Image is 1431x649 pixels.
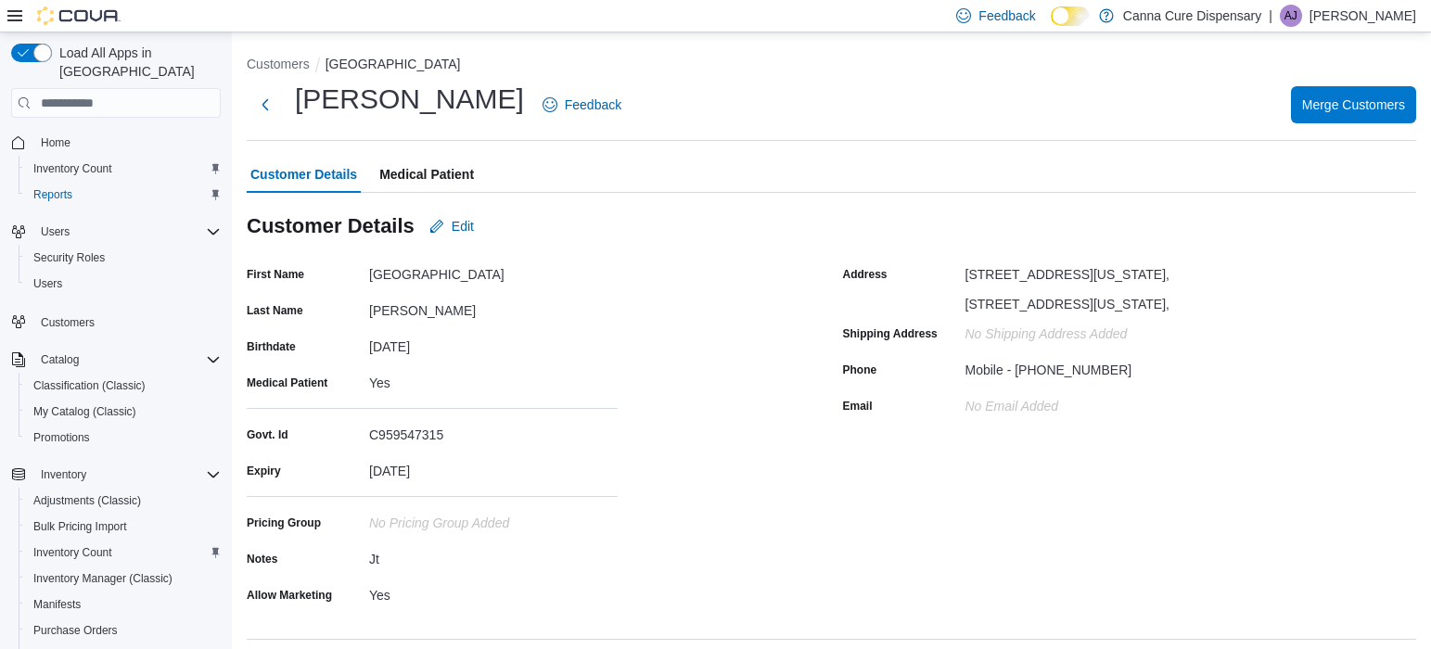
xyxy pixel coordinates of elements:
span: Users [33,276,62,291]
span: Bulk Pricing Import [33,519,127,534]
div: [DATE] [369,456,618,478]
span: Customer Details [250,156,357,193]
p: | [1269,5,1272,27]
button: Promotions [19,425,228,451]
div: Yes [369,368,618,390]
p: Canna Cure Dispensary [1123,5,1261,27]
div: [PERSON_NAME] [369,296,618,318]
a: Bulk Pricing Import [26,515,134,538]
a: My Catalog (Classic) [26,401,144,423]
span: Edit [452,217,474,235]
a: Customers [33,312,102,334]
label: Phone [843,363,877,377]
button: Catalog [4,347,228,373]
label: Last Name [247,303,303,318]
span: Users [33,221,221,243]
label: Pricing Group [247,515,321,530]
label: Notes [247,552,277,566]
nav: An example of EuiBreadcrumbs [247,55,1416,77]
button: Users [33,221,77,243]
span: Classification (Classic) [26,375,221,397]
button: Security Roles [19,245,228,271]
button: Inventory [33,464,94,486]
div: Angie Johnson [1280,5,1302,27]
span: Inventory Count [33,545,112,560]
span: Users [41,224,70,239]
a: Reports [26,184,80,206]
span: Medical Patient [379,156,474,193]
button: Inventory Count [19,156,228,182]
label: Birthdate [247,339,296,354]
div: No Pricing Group Added [369,508,618,530]
span: Manifests [33,597,81,612]
span: Inventory [33,464,221,486]
button: Edit [422,208,481,245]
span: Manifests [26,593,221,616]
button: Users [19,271,228,297]
span: Customers [41,315,95,330]
a: Security Roles [26,247,112,269]
span: Inventory Count [26,158,221,180]
span: Security Roles [33,250,105,265]
span: Load All Apps in [GEOGRAPHIC_DATA] [52,44,221,81]
h1: [PERSON_NAME] [295,81,524,118]
span: Reports [33,187,72,202]
div: Jt [369,544,618,566]
div: C959547315 [369,420,618,442]
div: [STREET_ADDRESS][US_STATE], [965,260,1169,282]
span: Purchase Orders [26,619,221,642]
label: Medical Patient [247,375,327,390]
a: Home [33,132,78,154]
button: Customers [4,308,228,335]
span: Security Roles [26,247,221,269]
button: Customers [247,57,310,71]
span: Customers [33,310,221,333]
div: [DATE] [369,332,618,354]
a: Adjustments (Classic) [26,490,148,512]
button: My Catalog (Classic) [19,399,228,425]
span: Users [26,273,221,295]
a: Purchase Orders [26,619,125,642]
span: Home [41,135,70,150]
span: Inventory Manager (Classic) [26,567,221,590]
button: [GEOGRAPHIC_DATA] [326,57,461,71]
label: First Name [247,267,304,282]
label: Govt. Id [247,427,288,442]
span: Adjustments (Classic) [33,493,141,508]
span: Feedback [565,95,621,114]
div: No Shipping Address added [965,319,1214,341]
span: My Catalog (Classic) [26,401,221,423]
button: Inventory Manager (Classic) [19,566,228,592]
label: Expiry [247,464,281,478]
a: Inventory Manager (Classic) [26,567,180,590]
p: [PERSON_NAME] [1310,5,1416,27]
button: Manifests [19,592,228,617]
span: Inventory Manager (Classic) [33,571,172,586]
button: Adjustments (Classic) [19,488,228,514]
label: Address [843,267,888,282]
a: Users [26,273,70,295]
a: Inventory Count [26,541,120,564]
span: Promotions [26,426,221,449]
span: Feedback [978,6,1035,25]
span: Dark Mode [1051,26,1052,27]
span: Merge Customers [1302,95,1405,114]
span: Purchase Orders [33,623,118,638]
a: Feedback [535,86,629,123]
button: Classification (Classic) [19,373,228,399]
span: Catalog [33,349,221,371]
button: Home [4,129,228,156]
div: [GEOGRAPHIC_DATA] [369,260,618,282]
span: Catalog [41,352,79,367]
span: Promotions [33,430,90,445]
button: Bulk Pricing Import [19,514,228,540]
button: Users [4,219,228,245]
img: Cova [37,6,121,25]
span: My Catalog (Classic) [33,404,136,419]
a: Classification (Classic) [26,375,153,397]
h3: Customer Details [247,215,415,237]
a: Inventory Count [26,158,120,180]
span: Home [33,131,221,154]
button: Next [247,86,284,123]
span: Inventory Count [33,161,112,176]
